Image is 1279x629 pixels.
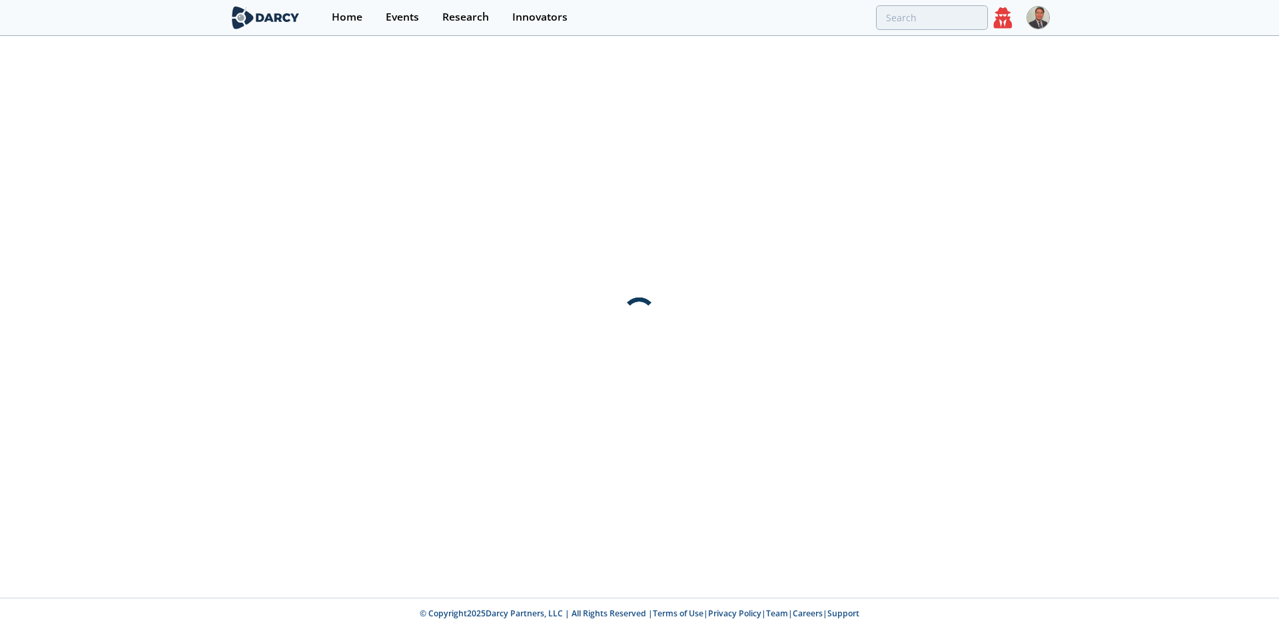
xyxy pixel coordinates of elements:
[147,608,1132,620] p: © Copyright 2025 Darcy Partners, LLC | All Rights Reserved | | | | |
[386,12,419,23] div: Events
[512,12,568,23] div: Innovators
[332,12,362,23] div: Home
[876,5,988,30] input: Advanced Search
[793,608,823,619] a: Careers
[442,12,489,23] div: Research
[653,608,703,619] a: Terms of Use
[708,608,761,619] a: Privacy Policy
[766,608,788,619] a: Team
[1027,6,1050,29] img: Profile
[827,608,859,619] a: Support
[229,6,302,29] img: logo-wide.svg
